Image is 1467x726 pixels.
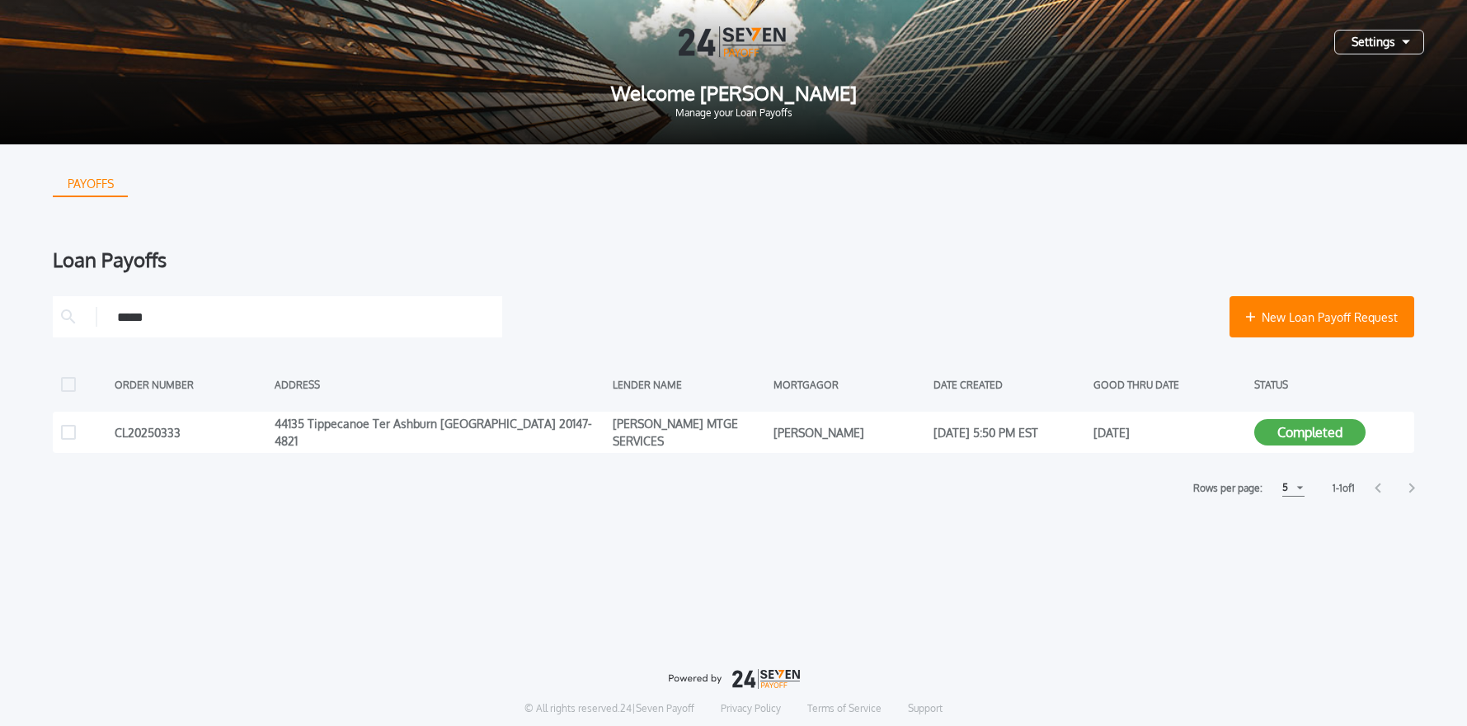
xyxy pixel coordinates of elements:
button: Settings [1334,30,1424,54]
button: PAYOFFS [53,171,128,197]
div: 5 [1282,478,1288,497]
div: [DATE] 5:50 PM EST [933,420,1085,445]
div: CL20250333 [115,420,266,445]
button: New Loan Payoff Request [1230,296,1414,337]
label: Rows per page: [1193,480,1262,497]
div: [PERSON_NAME] MTGE SERVICES [613,420,764,445]
img: Logo [679,26,789,57]
a: Privacy Policy [721,702,781,715]
div: 44135 Tippecanoe Ter Ashburn [GEOGRAPHIC_DATA] 20147-4821 [275,420,604,445]
label: 1 - 1 of 1 [1333,480,1355,497]
div: MORTGAGOR [773,372,925,397]
span: Manage your Loan Payoffs [26,108,1441,118]
div: [DATE] [1093,420,1245,445]
div: ORDER NUMBER [115,372,266,397]
div: [PERSON_NAME] [773,420,925,445]
div: DATE CREATED [933,372,1085,397]
span: Welcome [PERSON_NAME] [26,83,1441,103]
span: New Loan Payoff Request [1262,309,1398,326]
img: logo [668,669,800,689]
div: STATUS [1254,372,1406,397]
p: © All rights reserved. 24|Seven Payoff [524,702,694,715]
div: Loan Payoffs [53,250,1414,270]
div: ADDRESS [275,372,604,397]
div: GOOD THRU DATE [1093,372,1245,397]
a: Support [908,702,943,715]
div: PAYOFFS [54,171,127,197]
div: LENDER NAME [613,372,764,397]
a: Terms of Service [807,702,882,715]
button: Completed [1254,419,1366,445]
button: 5 [1282,479,1305,497]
